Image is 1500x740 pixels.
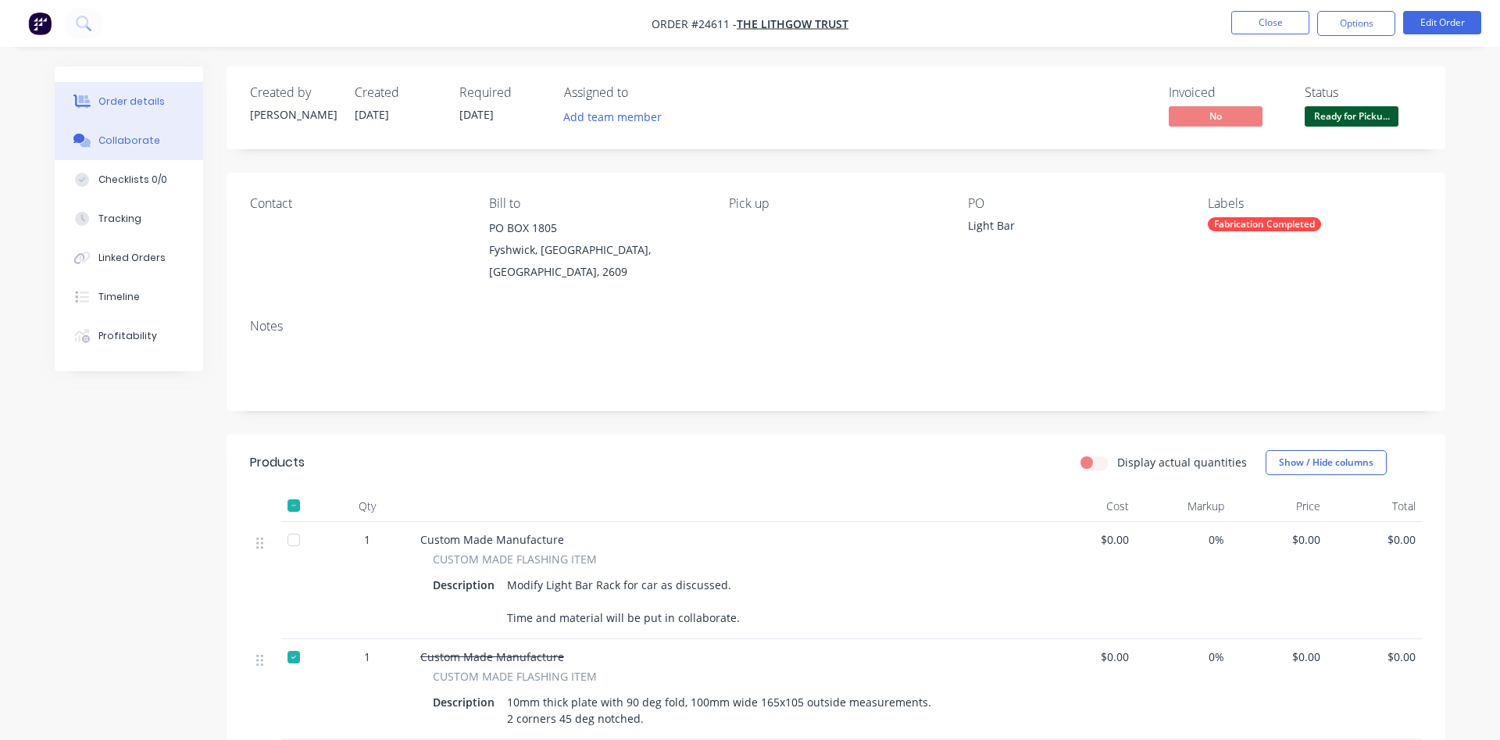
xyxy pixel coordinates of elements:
[1305,106,1398,130] button: Ready for Picku...
[1045,649,1129,665] span: $0.00
[98,290,140,304] div: Timeline
[55,238,203,277] button: Linked Orders
[1117,454,1247,470] label: Display actual quantities
[1141,531,1225,548] span: 0%
[98,329,157,343] div: Profitability
[250,196,464,211] div: Contact
[55,121,203,160] button: Collaborate
[564,85,720,100] div: Assigned to
[1403,11,1481,34] button: Edit Order
[1305,106,1398,126] span: Ready for Picku...
[1141,649,1225,665] span: 0%
[98,95,165,109] div: Order details
[98,134,160,148] div: Collaborate
[489,196,703,211] div: Bill to
[28,12,52,35] img: Factory
[1135,491,1231,522] div: Markup
[459,85,545,100] div: Required
[555,106,670,127] button: Add team member
[489,239,703,283] div: Fyshwick, [GEOGRAPHIC_DATA], [GEOGRAPHIC_DATA], 2609
[1317,11,1395,36] button: Options
[1169,106,1262,126] span: No
[564,106,670,127] button: Add team member
[433,551,597,567] span: CUSTOM MADE FLASHING ITEM
[250,85,336,100] div: Created by
[1266,450,1387,475] button: Show / Hide columns
[420,532,564,547] span: Custom Made Manufacture
[489,217,703,239] div: PO BOX 1805
[250,453,305,472] div: Products
[55,199,203,238] button: Tracking
[489,217,703,283] div: PO BOX 1805Fyshwick, [GEOGRAPHIC_DATA], [GEOGRAPHIC_DATA], 2609
[433,668,597,685] span: CUSTOM MADE FLASHING ITEM
[1305,85,1422,100] div: Status
[968,217,1163,239] div: Light Bar
[433,574,501,596] div: Description
[1333,531,1416,548] span: $0.00
[1237,649,1320,665] span: $0.00
[55,160,203,199] button: Checklists 0/0
[729,196,943,211] div: Pick up
[55,277,203,316] button: Timeline
[320,491,414,522] div: Qty
[55,316,203,356] button: Profitability
[1208,196,1422,211] div: Labels
[1327,491,1423,522] div: Total
[1237,531,1320,548] span: $0.00
[98,251,166,265] div: Linked Orders
[1231,11,1309,34] button: Close
[1333,649,1416,665] span: $0.00
[1045,531,1129,548] span: $0.00
[1169,85,1286,100] div: Invoiced
[652,16,737,31] span: Order #24611 -
[501,574,746,629] div: Modify Light Bar Rack for car as discussed. Time and material will be put in collaborate.
[968,196,1182,211] div: PO
[98,212,141,226] div: Tracking
[250,319,1422,334] div: Notes
[1230,491,1327,522] div: Price
[1208,217,1321,231] div: Fabrication Completed
[737,16,848,31] a: THE LITHGOW TRUST
[55,82,203,121] button: Order details
[433,691,501,713] div: Description
[364,649,370,665] span: 1
[420,649,564,664] span: Custom Made Manufacture
[501,691,937,730] div: 10mm thick plate with 90 deg fold, 100mm wide 165x105 outside measurements. 2 corners 45 deg notc...
[250,106,336,123] div: [PERSON_NAME]
[355,107,389,122] span: [DATE]
[459,107,494,122] span: [DATE]
[364,531,370,548] span: 1
[1039,491,1135,522] div: Cost
[355,85,441,100] div: Created
[98,173,167,187] div: Checklists 0/0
